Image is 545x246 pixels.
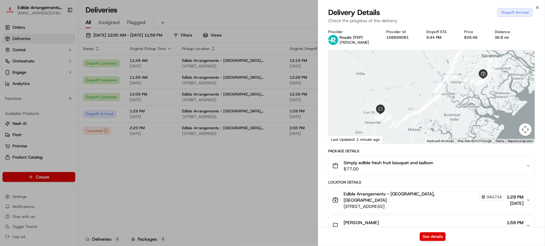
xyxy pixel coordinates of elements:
div: 39 [375,111,383,119]
div: 30 [453,53,461,61]
span: Pylon [62,106,76,111]
div: 33 [433,93,441,101]
span: 1:59 PM [507,219,523,226]
div: 53 [446,68,454,76]
div: 20 [450,73,458,81]
div: 51 [434,93,442,101]
input: Got a question? Start typing here... [16,40,112,47]
div: 37 [402,114,410,122]
p: Check the progress of the delivery [328,17,535,24]
img: Nash [6,6,19,19]
button: Simply edible fresh fruit bouquet and balloon$77.00 [329,156,535,176]
div: 35 [418,106,426,114]
div: 45 [384,115,392,123]
div: Last Updated: 1 minute ago [329,135,383,143]
span: API Documentation [59,91,100,97]
button: Edible Arrangements - [GEOGRAPHIC_DATA], [GEOGRAPHIC_DATA]GA1714[STREET_ADDRESS]1:29 PM[DATE] [329,187,535,213]
div: 31 [479,76,487,84]
p: Roadie (P2P) [339,35,369,40]
span: 1:29 PM [507,194,523,200]
span: Simply edible fresh fruit bouquet and balloon [344,160,433,166]
div: 42 [375,111,383,119]
div: 54 [450,59,458,67]
a: Terms (opens in new tab) [495,139,504,143]
div: Package Details [328,149,535,154]
div: 22 [448,65,456,73]
div: 43 [376,113,384,121]
div: 44 [379,112,387,120]
img: Google [330,135,351,143]
button: Map camera controls [519,123,532,136]
div: 19 [461,77,469,86]
div: 1 [487,67,495,75]
div: $26.46 [464,35,485,40]
div: We're available if you need us! [21,66,79,71]
div: 36.8 mi [495,35,518,40]
button: See details [420,232,446,241]
div: 17 [474,78,482,86]
div: 3 [482,69,490,77]
button: [PERSON_NAME][STREET_ADDRESS][PERSON_NAME]1:59 PM[DATE] [329,216,535,236]
div: Price [464,29,485,34]
div: 49 [420,104,428,112]
span: [DATE] [507,226,523,232]
div: 38 [382,113,390,121]
div: 4 [481,72,489,80]
img: roadie-logo-v2.jpg [328,35,338,45]
button: 106699081 [387,35,409,40]
div: Distance [495,29,518,34]
span: [STREET_ADDRESS] [344,203,504,209]
span: [PERSON_NAME] [339,40,369,45]
img: 1736555255976-a54dd68f-1ca7-489b-9aae-adbdc363a1c4 [6,60,17,71]
div: 36 [409,109,418,117]
div: 48 [415,107,423,115]
button: Keyboard shortcuts [427,139,454,143]
div: 📗 [6,91,11,96]
button: Start new chat [106,61,114,69]
a: Powered byPylon [44,106,76,111]
div: 2 [483,66,491,74]
div: 5:44 PM [426,35,454,40]
div: 21 [444,72,453,81]
span: [STREET_ADDRESS][PERSON_NAME] [344,226,420,232]
span: Delivery Details [328,7,380,17]
a: 📗Knowledge Base [4,88,50,99]
span: GA1714 [487,194,502,199]
div: Provider [328,29,377,34]
a: 💻API Documentation [50,88,103,99]
span: [DATE] [507,200,523,206]
div: 18 [468,78,476,86]
div: 47 [394,120,403,128]
div: Dropoff ETA [426,29,454,34]
span: Edible Arrangements - [GEOGRAPHIC_DATA], [GEOGRAPHIC_DATA] [344,191,478,203]
div: Start new chat [21,60,102,66]
span: Map data ©2025 Google [458,139,492,143]
p: Welcome 👋 [6,25,114,35]
div: 46 [389,120,397,128]
span: Knowledge Base [12,91,48,97]
div: 23 [454,50,462,58]
div: 34 [424,101,432,109]
span: [PERSON_NAME] [344,219,379,226]
div: Location Details [328,180,535,185]
a: Report a map error [508,139,533,143]
div: 💻 [53,91,58,96]
a: Open this area in Google Maps (opens a new window) [330,135,351,143]
div: 50 [426,99,434,107]
div: 52 [436,81,444,89]
span: $77.00 [344,166,433,172]
div: Provider Id [387,29,417,34]
div: 32 [432,86,440,95]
